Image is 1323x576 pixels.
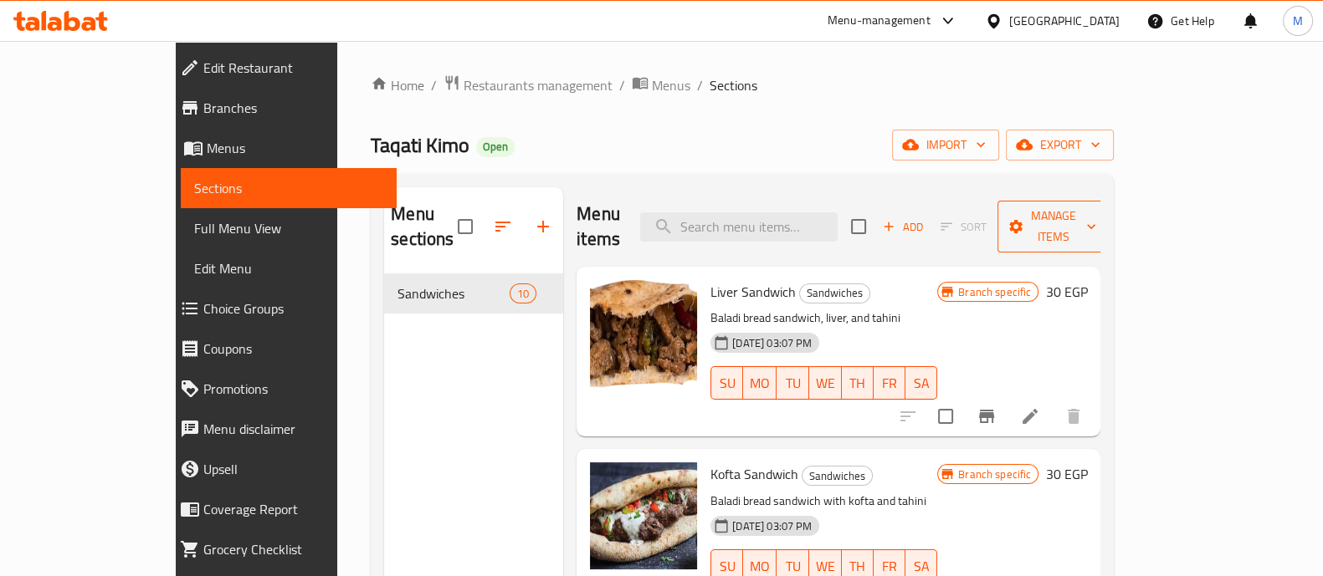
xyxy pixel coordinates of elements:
[476,140,515,154] span: Open
[577,201,620,252] h2: Menu items
[1045,462,1087,486] h6: 30 EGP
[167,128,397,168] a: Menus
[876,214,930,240] span: Add item
[809,366,842,400] button: WE
[800,283,869,303] span: Sandwiches
[203,539,383,559] span: Grocery Checklist
[203,58,383,78] span: Edit Restaurant
[710,308,937,329] p: Baladi bread sandwich, liver, and tahini
[523,206,563,247] button: Add section
[912,371,931,395] span: SA
[905,135,986,155] span: import
[750,371,770,395] span: MO
[167,369,397,409] a: Promotions
[880,371,899,395] span: FR
[167,449,397,489] a: Upsell
[397,283,510,303] span: Sandwiches
[951,466,1038,482] span: Branch specific
[799,283,870,303] div: Sandwiches
[876,214,930,240] button: Add
[743,366,777,400] button: MO
[203,339,383,359] span: Coupons
[483,206,523,247] span: Sort sections
[167,48,397,88] a: Edit Restaurant
[391,201,458,252] h2: Menu sections
[841,209,876,244] span: Select section
[718,371,736,395] span: SU
[1293,12,1303,30] span: M
[181,168,397,208] a: Sections
[203,499,383,519] span: Coverage Report
[640,212,838,242] input: search
[167,329,397,369] a: Coupons
[803,466,872,486] span: Sandwiches
[203,459,383,479] span: Upsell
[816,371,835,395] span: WE
[384,273,563,313] div: Sandwiches10
[510,286,536,302] span: 10
[167,88,397,128] a: Branches
[905,366,937,400] button: SA
[1011,206,1096,247] span: Manage items
[476,137,515,157] div: Open
[431,75,437,95] li: /
[590,462,697,569] img: Kofta Sandwich
[726,518,818,534] span: [DATE] 03:07 PM
[203,298,383,319] span: Choice Groups
[930,214,997,240] span: Select section first
[710,366,743,400] button: SU
[1020,406,1040,426] a: Edit menu item
[167,489,397,529] a: Coverage Report
[181,208,397,248] a: Full Menu View
[726,335,818,351] span: [DATE] 03:07 PM
[194,218,383,238] span: Full Menu View
[874,366,905,400] button: FR
[590,280,697,387] img: Liver Sandwich
[632,74,690,96] a: Menus
[777,366,808,400] button: TU
[710,279,796,304] span: Liver Sandwich
[181,248,397,288] a: Edit Menu
[194,178,383,198] span: Sections
[444,74,613,96] a: Restaurants management
[167,409,397,449] a: Menu disclaimer
[194,258,383,278] span: Edit Menu
[967,396,1007,436] button: Branch-specific-item
[710,75,757,95] span: Sections
[802,466,873,486] div: Sandwiches
[203,98,383,118] span: Branches
[203,379,383,399] span: Promotions
[207,138,383,158] span: Menus
[203,419,383,439] span: Menu disclaimer
[892,130,999,161] button: import
[880,217,926,237] span: Add
[464,75,613,95] span: Restaurants management
[448,209,483,244] span: Select all sections
[167,529,397,569] a: Grocery Checklist
[849,371,867,395] span: TH
[1019,135,1100,155] span: export
[1006,130,1114,161] button: export
[1045,280,1087,303] h6: 30 EGP
[928,399,963,434] span: Select to update
[384,267,563,320] nav: Menu sections
[167,288,397,329] a: Choice Groups
[619,75,625,95] li: /
[997,201,1110,252] button: Manage items
[510,283,536,303] div: items
[652,75,690,95] span: Menus
[828,11,931,31] div: Menu-management
[1054,396,1094,436] button: delete
[371,126,469,164] span: Taqati Kimo
[371,74,1114,96] nav: breadcrumb
[371,75,424,95] a: Home
[783,371,802,395] span: TU
[710,461,798,487] span: Kofta Sandwich
[697,75,703,95] li: /
[842,366,874,400] button: TH
[951,284,1038,300] span: Branch specific
[1009,12,1120,30] div: [GEOGRAPHIC_DATA]
[710,491,937,512] p: Baladi bread sandwich with kofta and tahini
